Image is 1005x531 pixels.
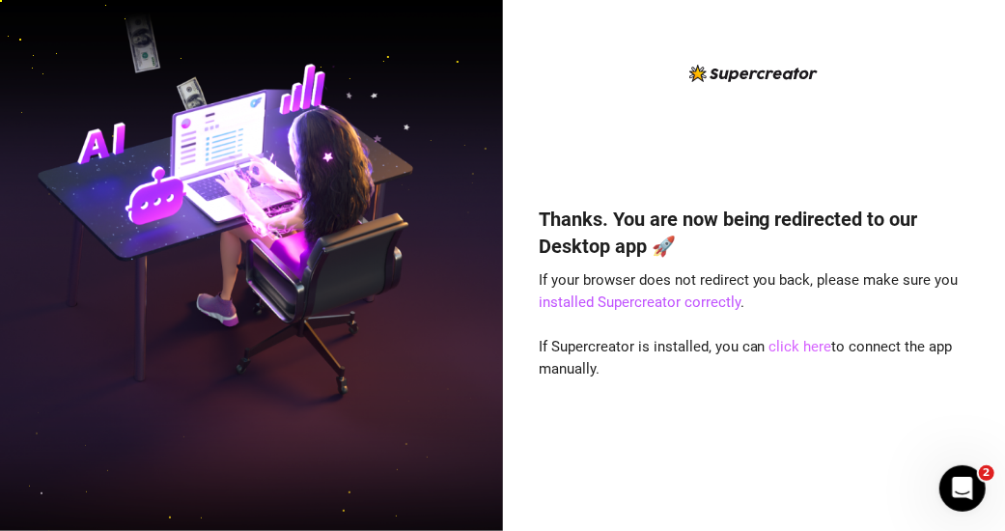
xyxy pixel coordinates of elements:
[539,338,953,378] span: If Supercreator is installed, you can to connect the app manually.
[539,271,959,312] span: If your browser does not redirect you back, please make sure you .
[979,465,994,481] span: 2
[769,338,832,355] a: click here
[689,65,818,82] img: logo-BBDzfeDw.svg
[939,465,986,512] iframe: Intercom live chat
[539,293,740,311] a: installed Supercreator correctly
[539,206,969,260] h4: Thanks. You are now being redirected to our Desktop app 🚀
